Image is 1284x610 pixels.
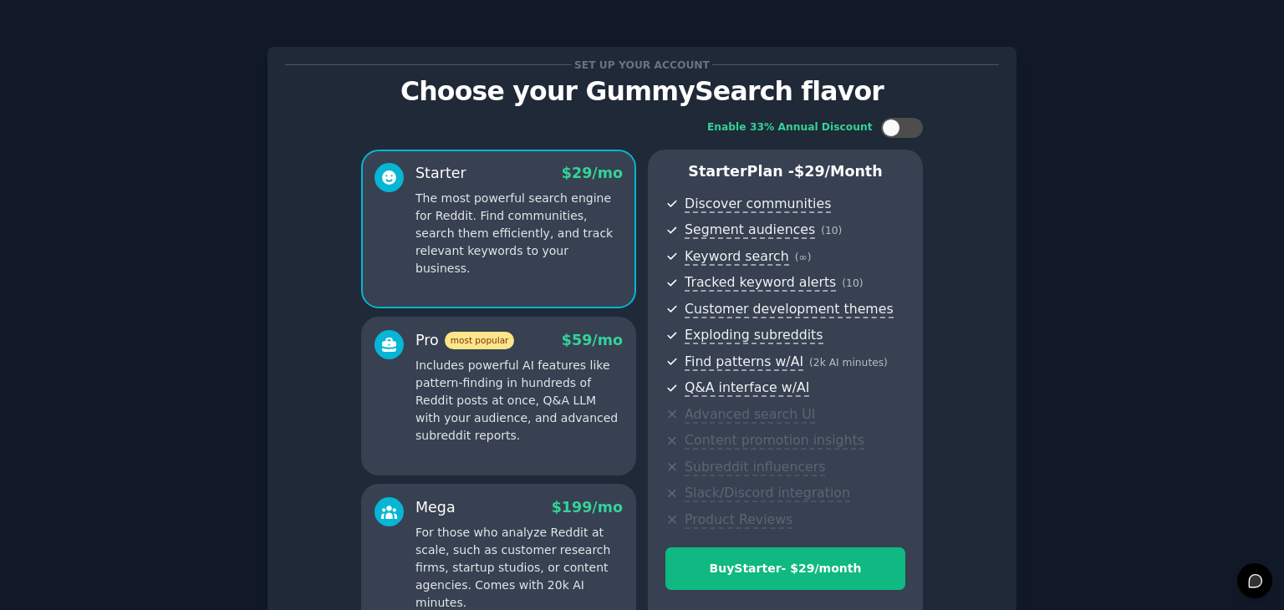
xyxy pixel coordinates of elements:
[562,165,623,181] span: $ 29 /mo
[794,163,883,180] span: $ 29 /month
[685,353,803,371] span: Find patterns w/AI
[685,196,831,213] span: Discover communities
[665,161,905,182] p: Starter Plan -
[685,301,894,318] span: Customer development themes
[821,225,842,236] span: ( 10 )
[842,277,863,289] span: ( 10 )
[685,459,825,476] span: Subreddit influencers
[685,248,789,266] span: Keyword search
[562,332,623,348] span: $ 59 /mo
[666,560,904,577] div: Buy Starter - $ 29 /month
[809,357,888,369] span: ( 2k AI minutes )
[685,485,850,502] span: Slack/Discord integration
[415,163,466,184] div: Starter
[685,379,809,397] span: Q&A interface w/AI
[795,252,812,263] span: ( ∞ )
[415,190,623,277] p: The most powerful search engine for Reddit. Find communities, search them efficiently, and track ...
[415,357,623,445] p: Includes powerful AI features like pattern-finding in hundreds of Reddit posts at once, Q&A LLM w...
[685,432,864,450] span: Content promotion insights
[685,274,836,292] span: Tracked keyword alerts
[685,221,815,239] span: Segment audiences
[685,511,792,529] span: Product Reviews
[572,56,713,74] span: Set up your account
[415,330,514,351] div: Pro
[415,497,456,518] div: Mega
[665,547,905,590] button: BuyStarter- $29/month
[552,499,623,516] span: $ 199 /mo
[707,120,873,135] div: Enable 33% Annual Discount
[445,332,515,349] span: most popular
[285,77,999,106] p: Choose your GummySearch flavor
[685,327,823,344] span: Exploding subreddits
[685,406,815,424] span: Advanced search UI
